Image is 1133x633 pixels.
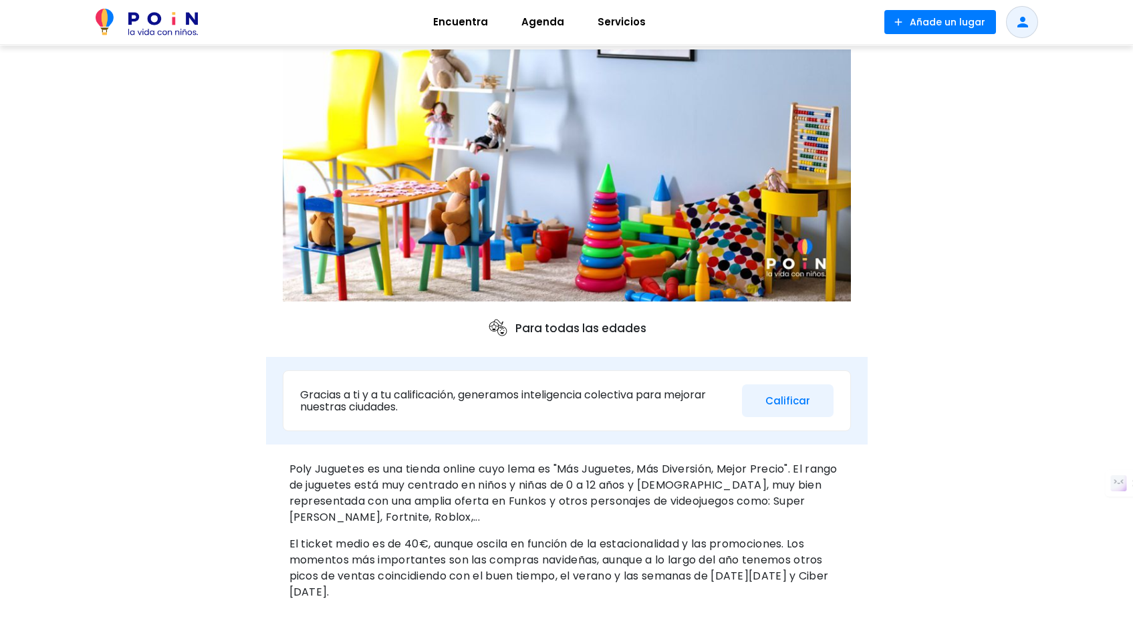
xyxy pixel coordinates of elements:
p: Gracias a ti y a tu calificación, generamos inteligencia colectiva para mejorar nuestras ciudades. [300,389,732,412]
a: Agenda [505,6,581,38]
p: El ticket medio es de 40€, aunque oscila en función de la estacionalidad y las promociones. Los m... [289,536,844,600]
p: Poly Juguetes es una tienda online cuyo lema es "Más Juguetes, Más Diversión, Mejor Precio". El r... [289,461,844,525]
p: Para todas las edades [487,318,646,339]
img: Poly Juguetes® - Tienda Online [283,49,851,302]
span: Servicios [592,11,652,33]
span: Encuentra [427,11,494,33]
button: Calificar [742,384,834,417]
button: Añade un lugar [884,10,996,34]
a: Servicios [581,6,662,38]
span: Agenda [515,11,570,33]
img: POiN [96,9,198,35]
a: Encuentra [416,6,505,38]
img: ages icon [487,318,509,339]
